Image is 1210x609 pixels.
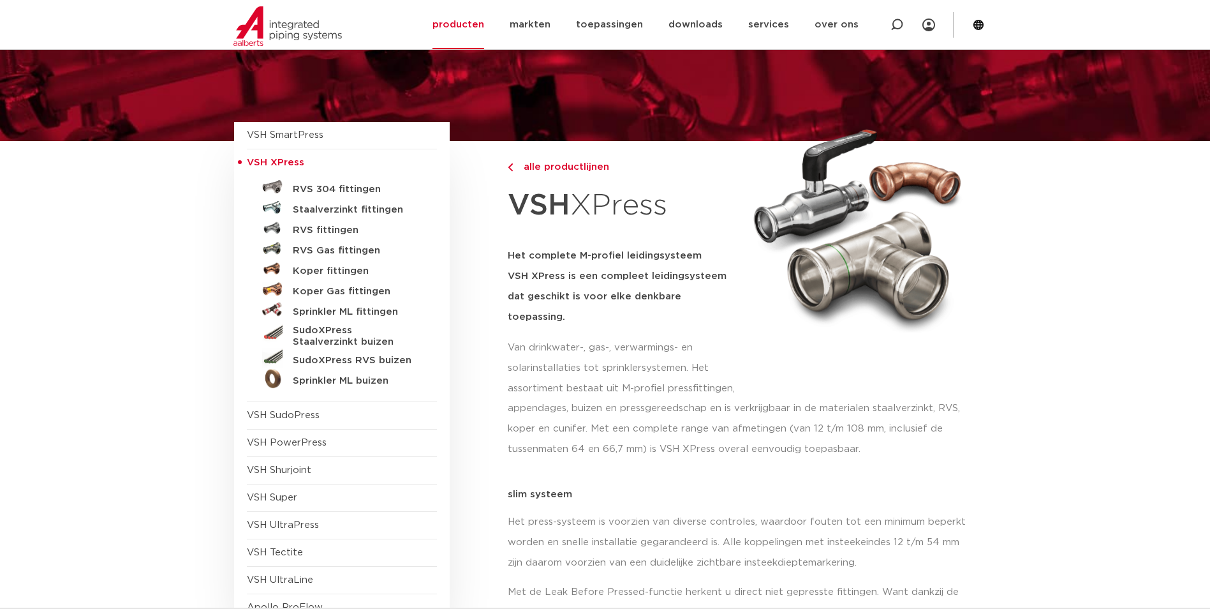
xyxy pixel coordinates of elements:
[508,160,739,175] a: alle productlijnen
[247,130,323,140] a: VSH SmartPress
[293,225,419,236] h5: RVS fittingen
[247,520,319,530] a: VSH UltraPress
[247,548,303,557] a: VSH Tectite
[293,266,419,277] h5: Koper fittingen
[247,299,437,320] a: Sprinkler ML fittingen
[247,575,313,585] a: VSH UltraLine
[508,181,739,230] h1: XPress
[508,512,977,573] p: Het press-systeem is voorzien van diverse controles, waardoor fouten tot een minimum beperkt word...
[247,259,437,279] a: Koper fittingen
[293,325,419,348] h5: SudoXPress Staalverzinkt buizen
[293,204,419,216] h5: Staalverzinkt fittingen
[247,158,304,167] span: VSH XPress
[247,438,327,447] a: VSH PowerPress
[247,368,437,389] a: Sprinkler ML buizen
[293,306,419,318] h5: Sprinkler ML fittingen
[508,490,977,499] p: slim systeem
[293,355,419,366] h5: SudoXPress RVS buizen
[516,162,609,172] span: alle productlijnen
[247,493,297,502] a: VSH Super
[247,177,437,197] a: RVS 304 fittingen
[293,184,419,195] h5: RVS 304 fittingen
[247,410,320,420] a: VSH SudoPress
[508,163,513,172] img: chevron-right.svg
[508,246,739,327] h5: Het complete M-profiel leidingsysteem VSH XPress is een compleet leidingsysteem dat geschikt is v...
[508,398,977,460] p: appendages, buizen en pressgereedschap en is verkrijgbaar in de materialen staalverzinkt, RVS, ko...
[293,245,419,257] h5: RVS Gas fittingen
[293,375,419,387] h5: Sprinkler ML buizen
[247,218,437,238] a: RVS fittingen
[293,286,419,297] h5: Koper Gas fittingen
[247,197,437,218] a: Staalverzinkt fittingen
[247,465,311,475] a: VSH Shurjoint
[247,348,437,368] a: SudoXPress RVS buizen
[508,191,570,220] strong: VSH
[247,279,437,299] a: Koper Gas fittingen
[247,238,437,259] a: RVS Gas fittingen
[508,338,739,399] p: Van drinkwater-, gas-, verwarmings- en solarinstallaties tot sprinklersystemen. Het assortiment b...
[247,320,437,348] a: SudoXPress Staalverzinkt buizen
